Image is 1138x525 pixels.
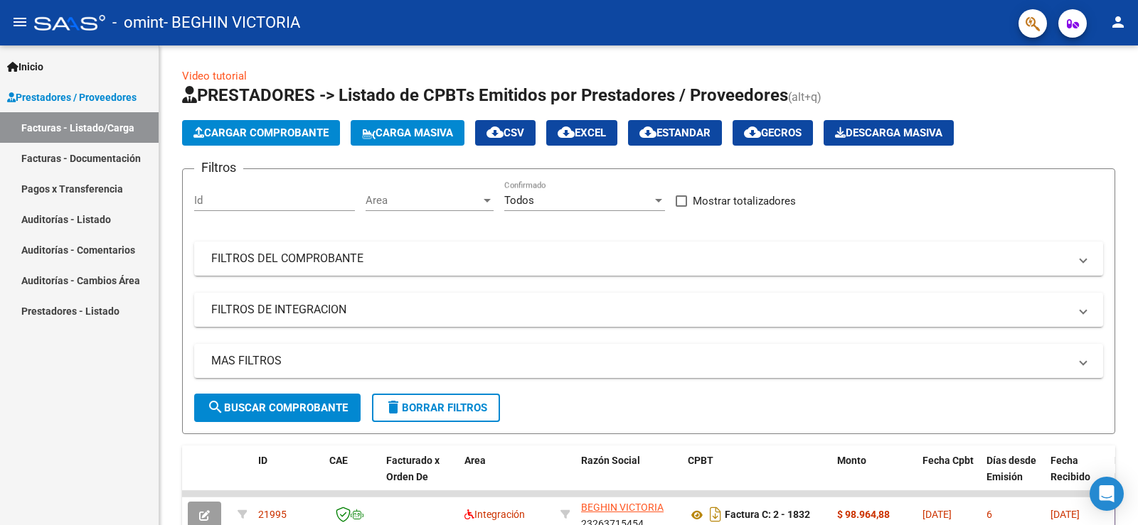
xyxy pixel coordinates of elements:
span: Gecros [744,126,802,139]
span: 21995 [258,509,287,520]
button: Estandar [628,120,722,146]
span: Integración [464,509,525,520]
span: PRESTADORES -> Listado de CPBTs Emitidos por Prestadores / Proveedores [182,85,788,105]
span: Fecha Cpbt [922,455,974,466]
span: ID [258,455,267,466]
mat-expansion-panel-header: FILTROS DE INTEGRACION [194,293,1103,327]
span: Area [464,455,486,466]
button: Cargar Comprobante [182,120,340,146]
mat-icon: menu [11,13,28,31]
datatable-header-cell: CPBT [682,445,831,508]
button: CSV [475,120,536,146]
a: Video tutorial [182,70,247,82]
span: Monto [837,455,866,466]
div: Open Intercom Messenger [1090,477,1124,511]
mat-icon: cloud_download [558,124,575,141]
span: Días desde Emisión [987,455,1036,482]
mat-expansion-panel-header: FILTROS DEL COMPROBANTE [194,242,1103,276]
mat-icon: person [1110,13,1127,31]
h3: Filtros [194,158,243,178]
span: Facturado x Orden De [386,455,440,482]
datatable-header-cell: Días desde Emisión [981,445,1045,508]
mat-icon: cloud_download [639,124,656,141]
span: (alt+q) [788,90,821,104]
span: [DATE] [922,509,952,520]
span: CPBT [688,455,713,466]
span: Descarga Masiva [835,126,942,139]
span: Area [366,194,481,207]
mat-panel-title: MAS FILTROS [211,353,1069,369]
strong: Factura C: 2 - 1832 [725,509,810,521]
button: Buscar Comprobante [194,394,361,422]
mat-icon: search [207,399,224,416]
span: CSV [486,126,524,139]
mat-panel-title: FILTROS DEL COMPROBANTE [211,251,1069,266]
datatable-header-cell: ID [252,445,324,508]
button: Carga Masiva [351,120,464,146]
span: Carga Masiva [362,126,453,139]
button: EXCEL [546,120,617,146]
mat-icon: cloud_download [486,124,504,141]
mat-icon: cloud_download [744,124,761,141]
span: 6 [987,509,992,520]
datatable-header-cell: Facturado x Orden De [381,445,459,508]
span: Todos [504,194,534,207]
span: Buscar Comprobante [207,401,348,414]
datatable-header-cell: Fecha Cpbt [917,445,981,508]
datatable-header-cell: Razón Social [575,445,682,508]
button: Borrar Filtros [372,394,500,422]
span: Estandar [639,126,711,139]
datatable-header-cell: Fecha Recibido [1045,445,1109,508]
strong: $ 98.964,88 [837,509,890,520]
span: Inicio [7,59,43,75]
span: - BEGHIN VICTORIA [164,7,300,38]
span: [DATE] [1051,509,1080,520]
mat-expansion-panel-header: MAS FILTROS [194,344,1103,378]
span: Mostrar totalizadores [693,193,796,210]
mat-icon: delete [385,399,402,416]
span: - omint [112,7,164,38]
span: CAE [329,455,348,466]
span: Borrar Filtros [385,401,487,414]
span: Razón Social [581,455,640,466]
datatable-header-cell: Monto [831,445,917,508]
app-download-masive: Descarga masiva de comprobantes (adjuntos) [824,120,954,146]
span: Cargar Comprobante [193,126,329,139]
span: BEGHIN VICTORIA [581,502,664,513]
datatable-header-cell: Area [459,445,555,508]
span: EXCEL [558,126,606,139]
span: Fecha Recibido [1051,455,1090,482]
mat-panel-title: FILTROS DE INTEGRACION [211,302,1069,318]
span: Prestadores / Proveedores [7,90,137,105]
button: Descarga Masiva [824,120,954,146]
button: Gecros [733,120,813,146]
datatable-header-cell: CAE [324,445,381,508]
